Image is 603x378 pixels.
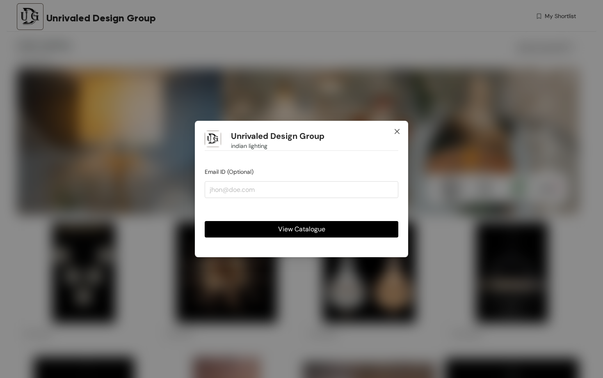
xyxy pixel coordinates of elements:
[231,131,324,141] h1: Unrivaled Design Group
[205,168,254,175] span: Email ID (Optional)
[386,121,408,143] button: Close
[231,141,267,150] span: indian lighting
[394,128,400,135] span: close
[205,181,398,198] input: jhon@doe.com
[278,224,325,234] span: View Catalogue
[205,221,398,237] button: View Catalogue
[205,131,221,147] img: Buyer Portal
